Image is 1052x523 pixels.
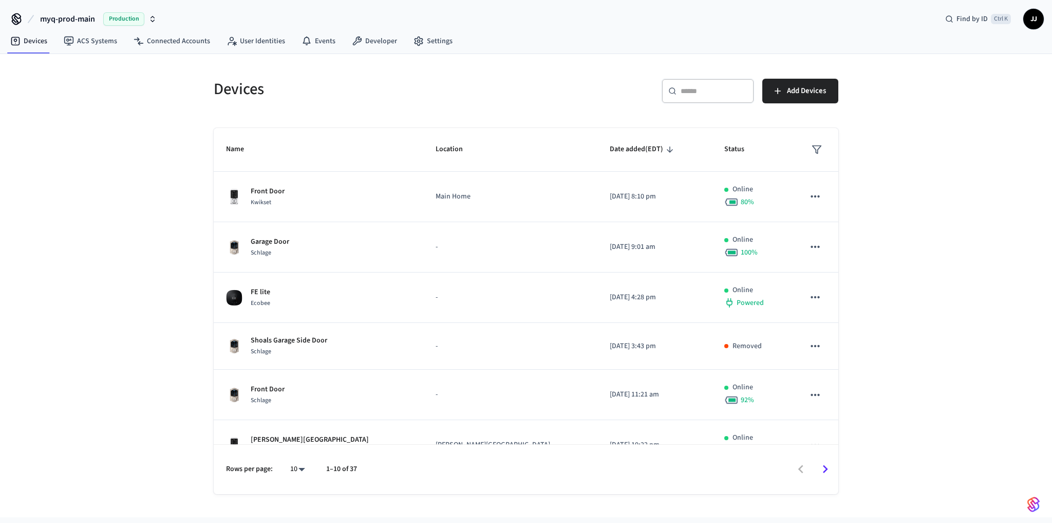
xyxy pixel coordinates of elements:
a: Devices [2,32,55,50]
button: JJ [1023,9,1044,29]
p: Rows per page: [226,464,273,475]
p: FE lite [251,287,270,298]
p: - [436,389,585,400]
p: [PERSON_NAME][GEOGRAPHIC_DATA] [251,435,369,445]
p: [DATE] 3:43 pm [610,341,700,352]
button: Add Devices [762,79,838,103]
p: - [436,292,585,303]
span: Ctrl K [991,14,1011,24]
p: Online [732,432,753,443]
span: Schlage [251,396,271,405]
span: Ecobee [251,299,270,308]
span: Name [226,141,257,157]
p: Shoals Garage Side Door [251,335,327,346]
span: Schlage [251,248,271,257]
p: [DATE] 4:28 pm [610,292,700,303]
span: Kwikset [251,198,271,207]
a: Settings [405,32,461,50]
img: Kwikset Halo Touchscreen Wifi Enabled Smart Lock, Polished Chrome, Front [226,189,242,205]
p: Removed [732,341,762,352]
a: Developer [344,32,405,50]
span: Location [436,141,476,157]
img: Schlage Sense Smart Deadbolt with Camelot Trim, Front [226,239,242,256]
img: Kwikset Halo Touchscreen Wifi Enabled Smart Lock, Polished Chrome, Front [226,437,242,454]
span: 80 % [741,197,754,207]
span: 92 % [741,395,754,405]
p: Front Door [251,186,285,197]
p: [DATE] 10:22 pm [610,440,700,450]
span: JJ [1024,10,1043,28]
p: Online [732,235,753,245]
span: Status [724,141,758,157]
span: Powered [737,298,764,308]
h5: Devices [214,79,520,100]
p: - [436,242,585,253]
p: Online [732,184,753,195]
a: User Identities [218,32,293,50]
a: Connected Accounts [125,32,218,50]
img: ecobee_lite_3 [226,290,242,306]
div: 10 [285,462,310,477]
p: Online [732,285,753,296]
p: [PERSON_NAME][GEOGRAPHIC_DATA] [436,440,585,450]
span: Add Devices [787,84,826,98]
p: 1–10 of 37 [326,464,357,475]
button: Go to next page [813,457,837,481]
span: 100 % [741,247,758,258]
img: Schlage Sense Smart Deadbolt with Camelot Trim, Front [226,387,242,403]
span: Find by ID [956,14,988,24]
div: Find by IDCtrl K [937,10,1019,28]
span: Schlage [251,347,271,356]
p: [DATE] 9:01 am [610,242,700,253]
p: Main Home [436,191,585,202]
img: SeamLogoGradient.69752ec5.svg [1027,496,1040,513]
p: [DATE] 8:10 pm [610,191,700,202]
p: Online [732,382,753,393]
a: ACS Systems [55,32,125,50]
span: myq-prod-main [40,13,95,25]
span: Production [103,12,144,26]
p: [DATE] 11:21 am [610,389,700,400]
p: - [436,341,585,352]
img: Schlage Sense Smart Deadbolt with Camelot Trim, Front [226,338,242,354]
a: Events [293,32,344,50]
span: Date added(EDT) [610,141,677,157]
p: Garage Door [251,237,289,247]
p: Front Door [251,384,285,395]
